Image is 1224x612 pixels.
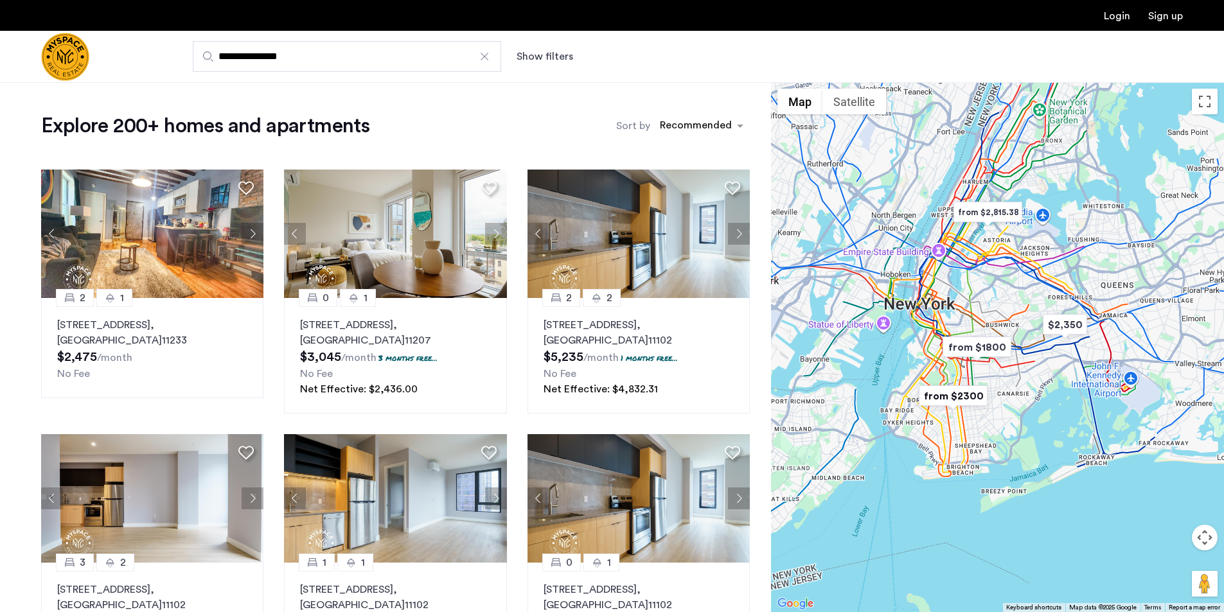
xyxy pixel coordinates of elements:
img: 1997_638519968035243270.png [528,434,750,563]
span: 2 [120,555,126,570]
span: 1 [361,555,365,570]
button: Previous apartment [284,223,306,245]
img: 1997_638519001096654587.png [284,170,507,298]
a: 21[STREET_ADDRESS], [GEOGRAPHIC_DATA]11233No Fee [41,298,263,398]
div: $2,350 [1038,310,1092,339]
span: Net Effective: $4,832.31 [544,384,658,394]
button: Next apartment [485,487,507,509]
span: 1 [120,290,124,306]
button: Show satellite imagery [822,89,886,114]
button: Previous apartment [528,487,549,509]
button: Next apartment [242,223,263,245]
button: Previous apartment [528,223,549,245]
div: from $2,815.38 [948,198,1027,227]
sub: /month [341,353,377,363]
img: Google [774,595,817,612]
span: 2 [566,290,572,306]
button: Map camera controls [1192,525,1218,550]
p: 3 months free... [378,353,438,363]
div: from $2300 [914,381,993,410]
a: Login [1104,11,1130,21]
div: from $1800 [937,333,1016,362]
p: 1 months free... [621,353,678,363]
span: Map data ©2025 Google [1069,604,1137,611]
button: Previous apartment [284,487,306,509]
p: [STREET_ADDRESS] 11207 [300,317,490,348]
button: Keyboard shortcuts [1006,603,1061,612]
button: Next apartment [728,487,750,509]
span: Net Effective: $2,436.00 [300,384,418,394]
a: Terms (opens in new tab) [1144,603,1161,612]
h1: Explore 200+ homes and apartments [41,113,369,139]
a: Cazamio Logo [41,33,89,81]
label: Sort by [616,118,650,134]
sub: /month [583,353,619,363]
span: 0 [323,290,329,306]
button: Show or hide filters [517,49,573,64]
span: 1 [607,555,611,570]
span: 1 [323,555,326,570]
span: $3,045 [300,351,341,363]
button: Previous apartment [41,487,63,509]
button: Toggle fullscreen view [1192,89,1218,114]
span: 1 [364,290,368,306]
div: Recommended [658,118,732,136]
span: $5,235 [544,351,583,363]
img: logo [41,33,89,81]
img: 1997_638519966982966758.png [284,434,507,563]
button: Show street map [777,89,822,114]
sub: /month [97,353,132,363]
a: 01[STREET_ADDRESS], [GEOGRAPHIC_DATA]112073 months free...No FeeNet Effective: $2,436.00 [284,298,506,414]
span: No Fee [57,369,90,379]
img: 1997_638519968069068022.png [41,434,264,563]
a: 22[STREET_ADDRESS], [GEOGRAPHIC_DATA]111021 months free...No FeeNet Effective: $4,832.31 [528,298,750,414]
button: Drag Pegman onto the map to open Street View [1192,571,1218,597]
a: Report a map error [1169,603,1220,612]
p: [STREET_ADDRESS] 11102 [544,317,734,348]
span: 3 [80,555,85,570]
button: Next apartment [485,223,507,245]
span: 0 [566,555,572,570]
img: 1997_638519968035243270.png [528,170,750,298]
span: No Fee [544,369,576,379]
ng-select: sort-apartment [653,114,750,137]
span: No Fee [300,369,333,379]
a: Registration [1148,11,1183,21]
button: Previous apartment [41,223,63,245]
input: Apartment Search [193,41,501,72]
p: [STREET_ADDRESS] 11233 [57,317,247,348]
span: $2,475 [57,351,97,363]
img: 1997_638660674255189691.jpeg [41,170,264,298]
span: 2 [607,290,612,306]
a: Open this area in Google Maps (opens a new window) [774,595,817,612]
button: Next apartment [242,487,263,509]
button: Next apartment [728,223,750,245]
span: 2 [80,290,85,306]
